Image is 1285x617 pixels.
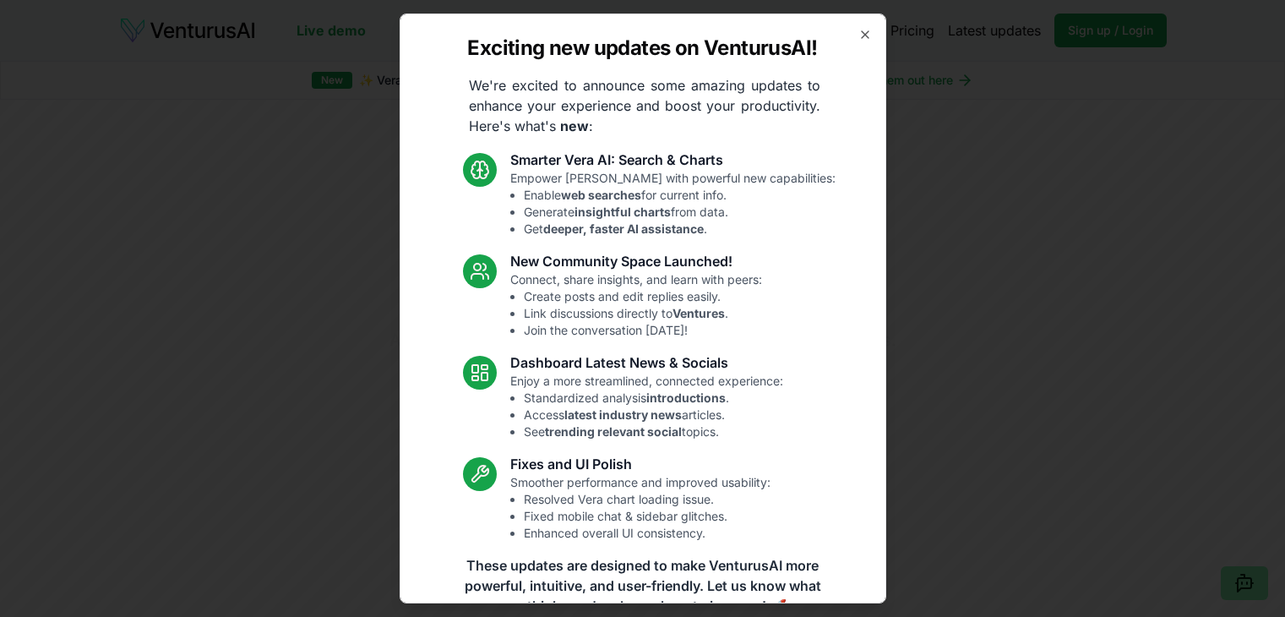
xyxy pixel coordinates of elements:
[560,117,589,134] strong: new
[524,288,762,305] li: Create posts and edit replies easily.
[524,508,770,525] li: Fixed mobile chat & sidebar glitches.
[510,352,783,373] h3: Dashboard Latest News & Socials
[455,75,834,136] p: We're excited to announce some amazing updates to enhance your experience and boost your producti...
[467,35,817,62] h2: Exciting new updates on VenturusAI!
[524,491,770,508] li: Resolved Vera chart loading issue.
[510,170,836,238] p: Empower [PERSON_NAME] with powerful new capabilities:
[510,271,762,339] p: Connect, share insights, and learn with peers:
[510,454,770,474] h3: Fixes and UI Polish
[524,423,783,440] li: See topics.
[524,322,762,339] li: Join the conversation [DATE]!
[524,305,762,322] li: Link discussions directly to .
[524,407,783,423] li: Access articles.
[510,373,783,440] p: Enjoy a more streamlined, connected experience:
[524,221,836,238] li: Get .
[524,390,783,407] li: Standardized analysis .
[524,525,770,542] li: Enhanced overall UI consistency.
[510,251,762,271] h3: New Community Space Launched!
[574,205,671,219] strong: insightful charts
[454,555,832,616] p: These updates are designed to make VenturusAI more powerful, intuitive, and user-friendly. Let us...
[510,474,770,542] p: Smoother performance and improved usability:
[524,204,836,221] li: Generate from data.
[646,390,726,405] strong: introductions
[510,150,836,170] h3: Smarter Vera AI: Search & Charts
[672,306,725,320] strong: Ventures
[564,407,682,422] strong: latest industry news
[543,221,704,236] strong: deeper, faster AI assistance
[545,424,682,439] strong: trending relevant social
[561,188,641,202] strong: web searches
[524,187,836,204] li: Enable for current info.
